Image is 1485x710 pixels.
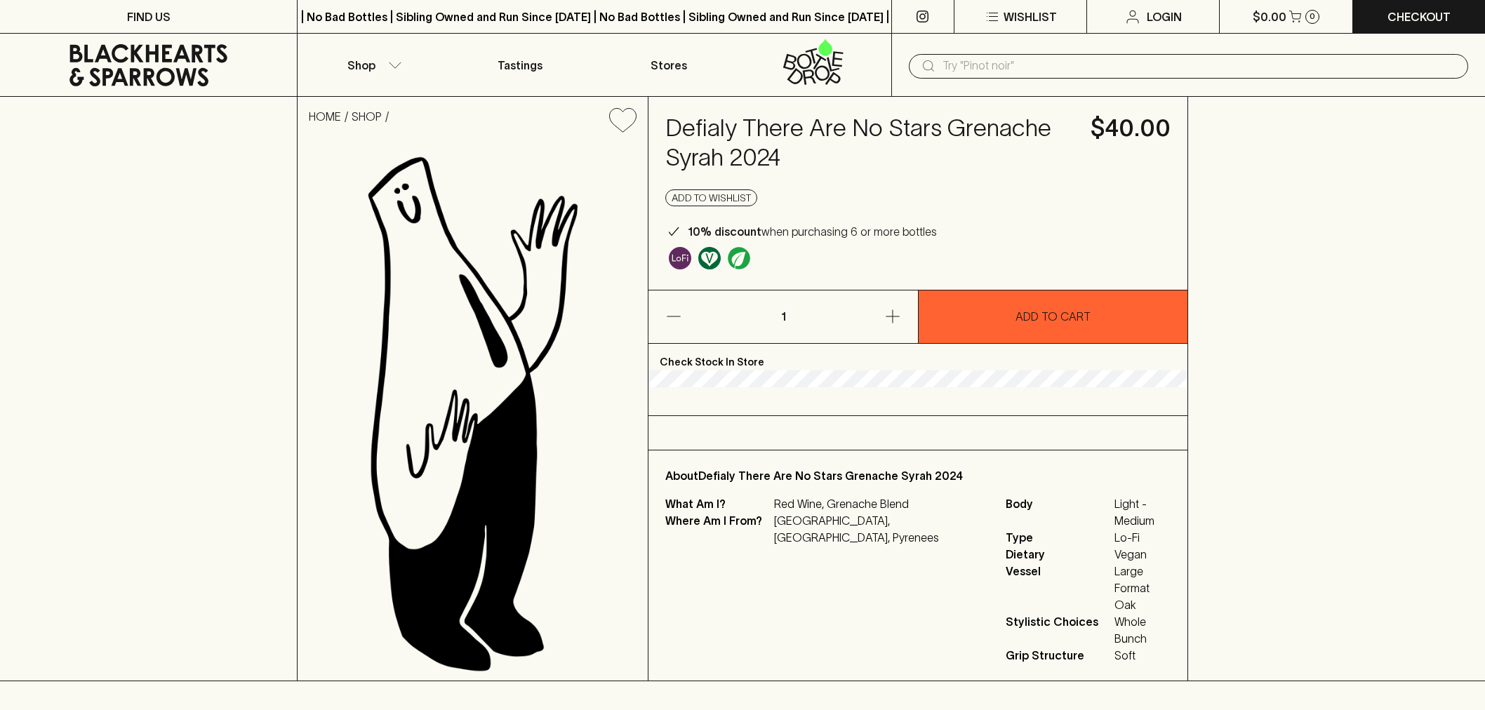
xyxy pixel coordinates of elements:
[347,57,375,74] p: Shop
[1006,546,1111,563] span: Dietary
[774,512,989,546] p: [GEOGRAPHIC_DATA], [GEOGRAPHIC_DATA], Pyrenees
[1310,13,1315,20] p: 0
[352,110,382,123] a: SHOP
[648,344,1187,370] p: Check Stock In Store
[688,223,937,240] p: when purchasing 6 or more bottles
[1253,8,1286,25] p: $0.00
[1006,613,1111,647] span: Stylistic Choices
[127,8,171,25] p: FIND US
[665,189,757,206] button: Add to wishlist
[1015,308,1091,325] p: ADD TO CART
[1387,8,1451,25] p: Checkout
[298,144,648,681] img: Defialy There Are No Stars Grenache Syrah 2024
[1114,647,1171,664] span: Soft
[594,34,742,96] a: Stores
[665,495,771,512] p: What Am I?
[698,247,721,269] img: Vegan
[943,55,1457,77] input: Try "Pinot noir"
[1114,563,1171,613] span: Large Format Oak
[766,290,800,343] p: 1
[309,110,341,123] a: HOME
[1147,8,1182,25] p: Login
[695,243,724,273] a: Made without the use of any animal products.
[688,225,761,238] b: 10% discount
[665,467,1171,484] p: About Defialy There Are No Stars Grenache Syrah 2024
[446,34,594,96] a: Tastings
[665,114,1074,173] h4: Defialy There Are No Stars Grenache Syrah 2024
[1006,495,1111,529] span: Body
[298,34,446,96] button: Shop
[919,290,1187,343] button: ADD TO CART
[1114,613,1171,647] span: Whole Bunch
[1006,529,1111,546] span: Type
[1004,8,1057,25] p: Wishlist
[669,247,691,269] img: Lo-Fi
[1114,529,1171,546] span: Lo-Fi
[498,57,542,74] p: Tastings
[651,57,687,74] p: Stores
[728,247,750,269] img: Organic
[604,102,642,138] button: Add to wishlist
[1006,563,1111,613] span: Vessel
[1114,546,1171,563] span: Vegan
[724,243,754,273] a: Organic
[1006,647,1111,664] span: Grip Structure
[665,243,695,273] a: Some may call it natural, others minimum intervention, either way, it’s hands off & maybe even a ...
[665,512,771,546] p: Where Am I From?
[774,495,989,512] p: Red Wine, Grenache Blend
[1091,114,1171,143] h4: $40.00
[1114,495,1171,529] span: Light - Medium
